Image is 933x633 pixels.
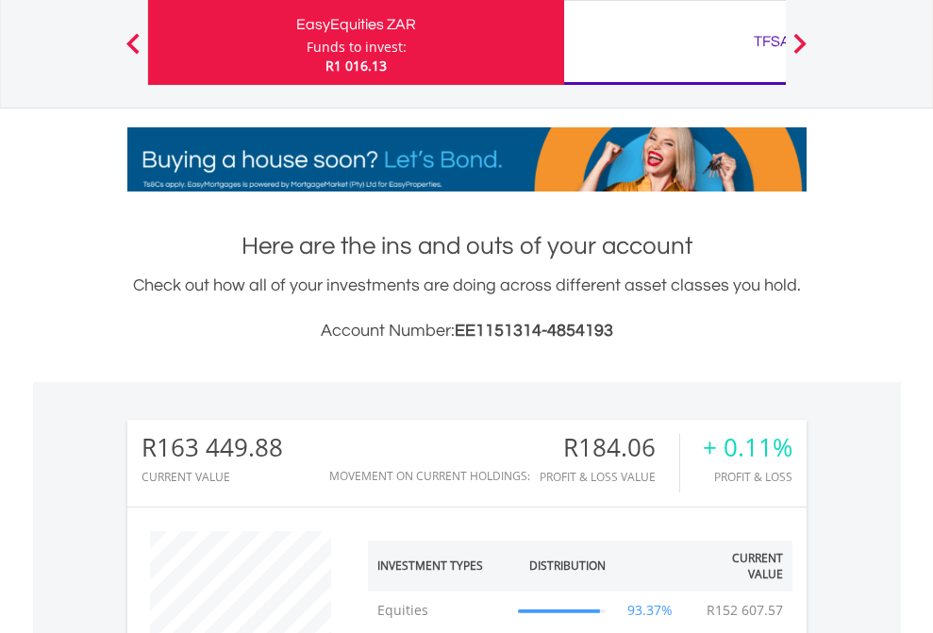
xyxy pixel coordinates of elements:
div: Profit & Loss Value [540,471,679,483]
span: R1 016.13 [325,57,387,75]
td: Equities [368,591,509,629]
span: EE1151314-4854193 [455,322,613,340]
div: EasyEquities ZAR [159,11,553,38]
div: CURRENT VALUE [142,471,283,483]
div: + 0.11% [703,434,792,461]
th: Current Value [686,541,792,591]
td: 93.37% [615,591,686,629]
h3: Account Number: [127,318,807,344]
button: Next [781,42,819,61]
img: EasyMortage Promotion Banner [127,127,807,192]
div: Distribution [529,558,606,574]
div: Funds to invest: [307,38,407,57]
th: Investment Types [368,541,509,591]
td: R152 607.57 [697,591,792,629]
div: R163 449.88 [142,434,283,461]
div: Check out how all of your investments are doing across different asset classes you hold. [127,273,807,344]
h1: Here are the ins and outs of your account [127,229,807,263]
div: Movement on Current Holdings: [329,470,530,482]
div: Profit & Loss [703,471,792,483]
button: Previous [114,42,152,61]
div: R184.06 [540,434,679,461]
